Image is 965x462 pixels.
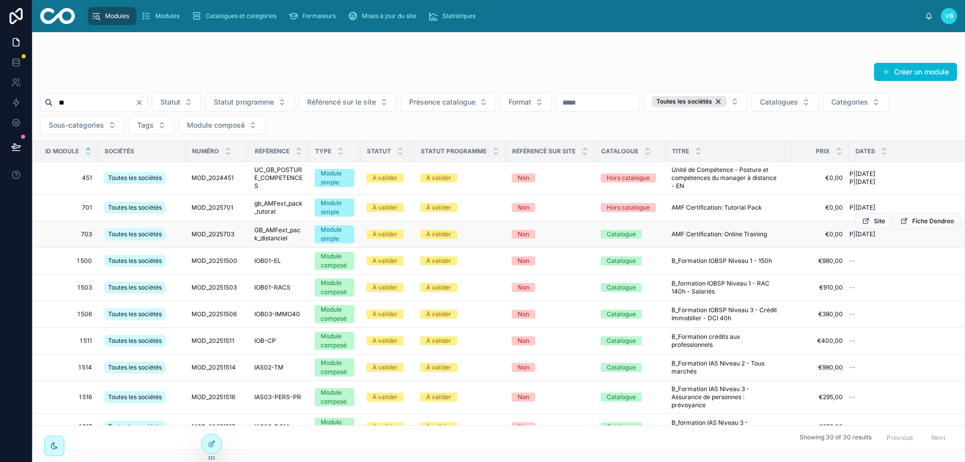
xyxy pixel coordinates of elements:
a: Module composé [315,305,354,323]
a: À valider [420,363,500,372]
div: Module composé [321,279,348,297]
div: À valider [372,422,398,431]
span: €295,00 [791,423,843,431]
a: €980,00 [791,363,843,372]
span: Modules [155,12,179,20]
a: À valider [420,336,500,345]
a: Unité de Compétence - Posture et compétences du manager à distance - EN [671,166,779,190]
span: -- [849,257,855,265]
a: MOD_20251514 [191,363,242,372]
div: À valider [372,363,398,372]
div: Catalogue [607,422,636,431]
button: Site [855,213,892,229]
span: €400,00 [791,337,843,345]
a: Toutes les sociétés [104,226,179,242]
a: MOD_2025701 [191,204,242,212]
span: B_formation IOBSP Niveau 1 - RAC 140h - Salariés [671,280,779,296]
a: Toutes les sociétés [104,306,179,322]
a: À valider [366,283,408,292]
div: Non [518,363,529,372]
span: Modules [105,12,129,20]
a: Hors catalogue [601,203,659,212]
a: Toutes les sociétés [104,170,179,186]
a: Catalogue [601,310,659,319]
div: Hors catalogue [607,203,650,212]
a: -- [849,363,951,372]
a: GB_AMFext_pack_distanciel [254,226,303,242]
div: Catalogue [607,363,636,372]
span: -- [849,284,855,292]
span: Référencé sur site [512,147,575,155]
a: Non [512,422,589,431]
div: À valider [372,283,398,292]
a: Non [512,230,589,239]
span: 703 [45,230,92,238]
span: Toutes les sociétés [108,284,162,292]
a: Non [512,363,589,372]
span: VB [945,12,953,20]
div: Module composé [321,418,348,436]
a: P|[DATE] P|[DATE] [849,170,951,186]
a: AMF Certification: Tutorial Pack [671,204,779,212]
button: Select Button [40,116,125,135]
a: À valider [366,173,408,182]
div: À valider [426,283,451,292]
a: -- [849,393,951,401]
span: 1 500 [45,257,92,265]
span: Fiche Dendreo [912,217,954,225]
a: Non [512,283,589,292]
span: Statut programme [421,147,487,155]
span: Catégories [831,97,868,107]
a: Catalogue [601,393,659,402]
a: À valider [366,393,408,402]
a: -- [849,257,951,265]
a: IAS02-TM [254,363,303,372]
button: Select Button [299,93,397,112]
div: Catalogue [607,256,636,265]
span: MOD_20251516 [191,393,235,401]
span: 1 517 [45,423,92,431]
a: À valider [366,230,408,239]
div: Catalogue [607,393,636,402]
div: Module simple [321,225,348,243]
span: Format [509,97,531,107]
a: 1 516 [45,393,92,401]
a: MOD_20251511 [191,337,242,345]
a: -- [849,310,951,318]
a: À valider [366,203,408,212]
a: Toutes les sociétés [104,333,179,349]
a: Modules [138,7,186,25]
button: Select Button [643,91,747,112]
button: Select Button [152,93,201,112]
span: UC_GB_POSTURE_COMPETENCES [254,166,303,190]
a: P|[DATE] [849,204,951,212]
a: Module simple [315,225,354,243]
img: App logo [40,8,75,24]
span: Catalogues [760,97,798,107]
a: MOD_20251516 [191,393,242,401]
a: Toutes les sociétés [104,359,179,376]
div: Non [518,336,529,345]
span: -- [849,393,855,401]
button: Select Button [401,93,496,112]
a: B_formation IAS Niveau 3 - Assurance de dommages [671,419,779,435]
span: MOD_20251503 [191,284,237,292]
a: Catalogue [601,283,659,292]
a: -- [849,423,951,431]
span: Présence catalogue [409,97,475,107]
a: B_Formation IAS Niveau 3 - Assurance de personnes : prévoyance [671,385,779,409]
a: 1 506 [45,310,92,318]
div: À valider [372,230,398,239]
span: IOB03-IMMO40 [254,310,300,318]
div: À valider [426,203,451,212]
a: Toutes les sociétés [104,280,179,296]
a: Non [512,336,589,345]
span: Sous-catégories [49,120,104,130]
span: IAS03-DOM [254,423,289,431]
span: -- [849,363,855,372]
